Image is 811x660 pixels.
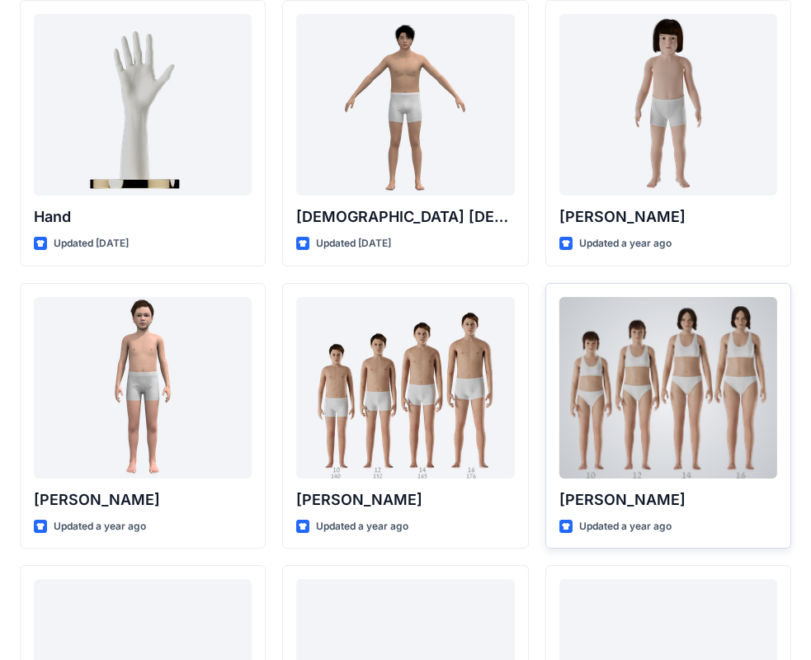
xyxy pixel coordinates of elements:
[559,488,777,511] p: [PERSON_NAME]
[316,235,391,252] p: Updated [DATE]
[579,235,672,252] p: Updated a year ago
[296,205,514,229] p: [DEMOGRAPHIC_DATA] [DEMOGRAPHIC_DATA]
[579,518,672,535] p: Updated a year ago
[296,488,514,511] p: [PERSON_NAME]
[559,14,777,196] a: Charlie
[316,518,408,535] p: Updated a year ago
[54,518,146,535] p: Updated a year ago
[559,205,777,229] p: [PERSON_NAME]
[34,205,252,229] p: Hand
[559,297,777,478] a: Brenda
[54,235,129,252] p: Updated [DATE]
[296,297,514,478] a: Brandon
[34,297,252,478] a: Emil
[296,14,514,196] a: Male Asian
[34,488,252,511] p: [PERSON_NAME]
[34,14,252,196] a: Hand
